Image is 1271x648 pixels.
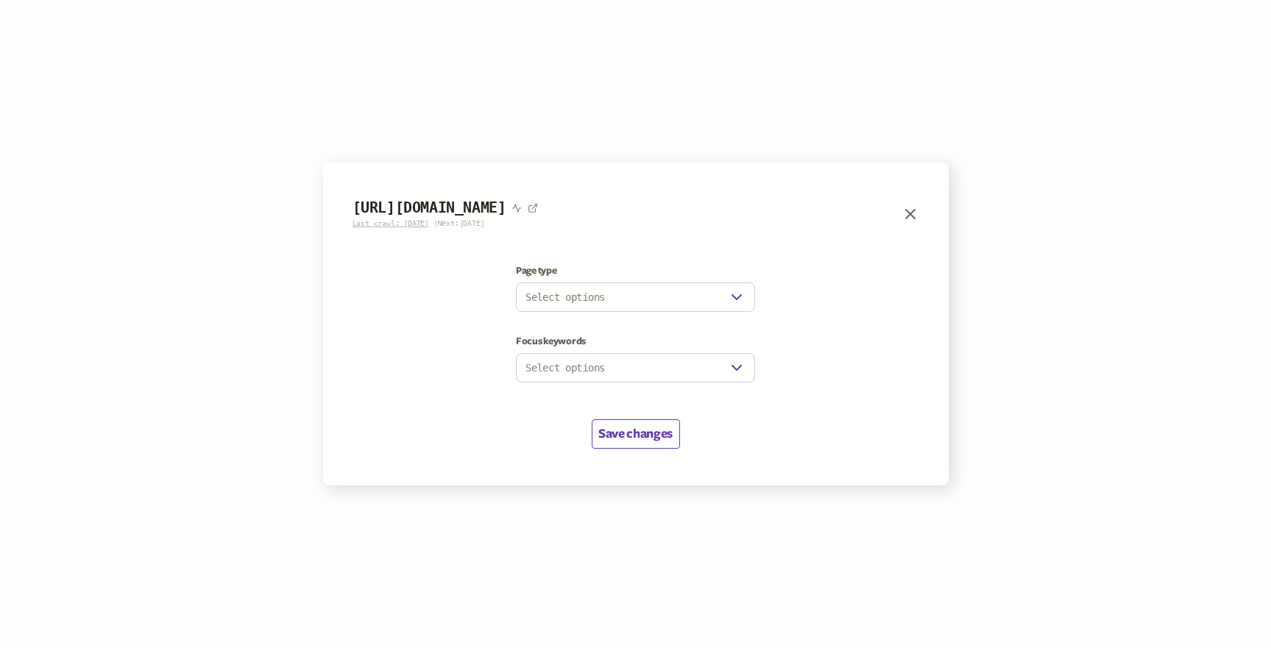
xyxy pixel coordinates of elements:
[516,335,755,347] label: Focus keywords
[438,219,485,227] span: Next: [DATE]
[353,219,539,228] p: |
[353,199,506,216] h3: [URL][DOMAIN_NAME]
[525,362,605,374] span: Select options
[516,353,755,382] button: Select options
[592,419,680,449] button: Save changes
[516,282,755,312] button: Select options
[525,291,605,303] span: Select options
[353,219,429,227] span: Last crawl: [DATE]
[516,265,755,277] label: Page type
